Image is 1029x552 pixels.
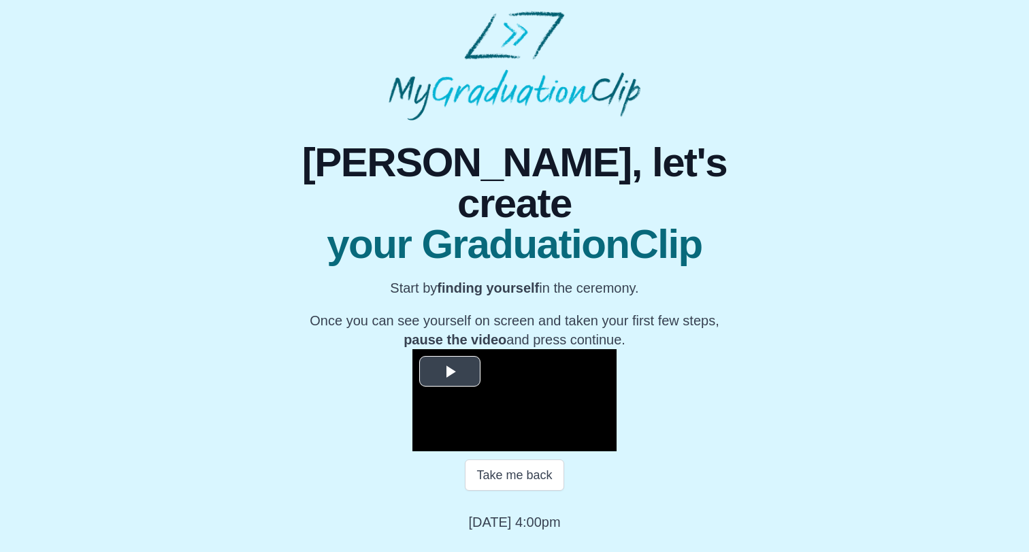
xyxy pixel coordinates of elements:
p: Once you can see yourself on screen and taken your first few steps, and press continue. [257,311,772,349]
p: [DATE] 4:00pm [468,513,560,532]
button: Play Video [419,356,480,387]
b: finding yourself [437,280,539,295]
span: your GraduationClip [257,224,772,265]
div: Video Player [412,349,617,451]
button: Take me back [465,459,563,491]
b: pause the video [404,332,506,347]
span: [PERSON_NAME], let's create [257,142,772,224]
img: MyGraduationClip [389,11,640,120]
p: Start by in the ceremony. [257,278,772,297]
